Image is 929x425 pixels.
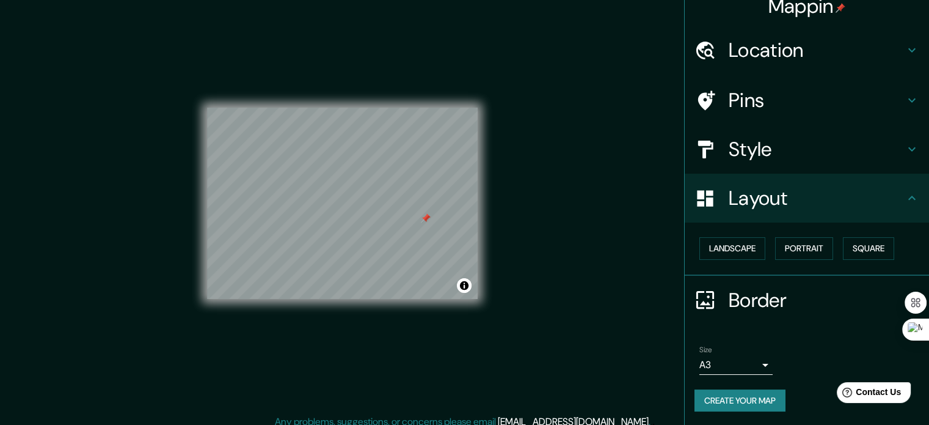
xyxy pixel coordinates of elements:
[685,76,929,125] div: Pins
[685,125,929,174] div: Style
[836,3,845,13] img: pin-icon.png
[685,276,929,325] div: Border
[207,108,478,299] canvas: Map
[729,88,905,113] h4: Pins
[729,38,905,62] h4: Location
[820,377,916,412] iframe: Help widget launcher
[699,355,773,375] div: A3
[685,26,929,75] div: Location
[694,390,785,412] button: Create your map
[699,237,765,260] button: Landscape
[843,237,894,260] button: Square
[775,237,833,260] button: Portrait
[729,288,905,312] h4: Border
[729,186,905,210] h4: Layout
[729,137,905,161] h4: Style
[699,344,712,355] label: Size
[457,278,472,293] button: Toggle attribution
[685,174,929,223] div: Layout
